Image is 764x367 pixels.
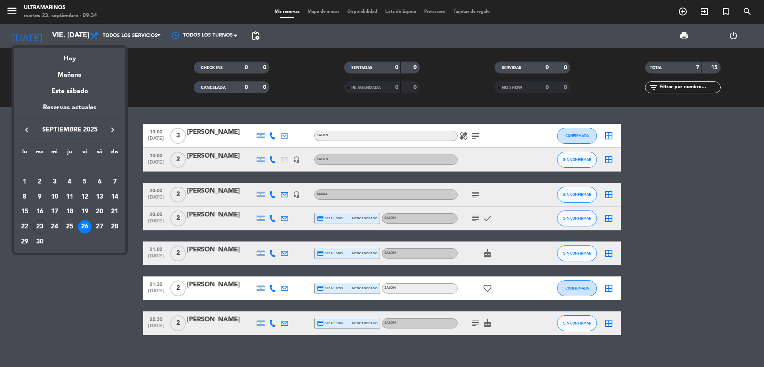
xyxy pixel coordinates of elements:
[77,147,92,160] th: viernes
[18,205,31,218] div: 15
[18,220,31,234] div: 22
[47,204,62,219] td: 17 de septiembre de 2025
[62,147,77,160] th: jueves
[108,125,117,135] i: keyboard_arrow_right
[92,147,107,160] th: sábado
[62,189,77,205] td: 11 de septiembre de 2025
[93,205,106,218] div: 20
[93,190,106,204] div: 13
[32,234,47,249] td: 30 de septiembre de 2025
[17,174,32,189] td: 1 de septiembre de 2025
[92,189,107,205] td: 13 de septiembre de 2025
[78,190,92,204] div: 12
[14,48,125,64] div: Hoy
[34,125,105,135] span: septiembre 2025
[108,190,121,204] div: 14
[14,102,125,119] div: Reservas actuales
[17,219,32,234] td: 22 de septiembre de 2025
[78,175,92,189] div: 5
[33,235,47,249] div: 30
[33,190,47,204] div: 9
[48,220,61,234] div: 24
[108,205,121,218] div: 21
[18,190,31,204] div: 8
[92,204,107,219] td: 20 de septiembre de 2025
[32,204,47,219] td: 16 de septiembre de 2025
[33,205,47,218] div: 16
[63,220,76,234] div: 25
[47,219,62,234] td: 24 de septiembre de 2025
[107,189,122,205] td: 14 de septiembre de 2025
[32,219,47,234] td: 23 de septiembre de 2025
[63,175,76,189] div: 4
[63,205,76,218] div: 18
[62,174,77,189] td: 4 de septiembre de 2025
[17,234,32,249] td: 29 de septiembre de 2025
[108,220,121,234] div: 28
[107,204,122,219] td: 21 de septiembre de 2025
[33,220,47,234] div: 23
[14,64,125,80] div: Mañana
[77,189,92,205] td: 12 de septiembre de 2025
[17,204,32,219] td: 15 de septiembre de 2025
[63,190,76,204] div: 11
[17,189,32,205] td: 8 de septiembre de 2025
[78,220,92,234] div: 26
[107,174,122,189] td: 7 de septiembre de 2025
[19,125,34,135] button: keyboard_arrow_left
[48,190,61,204] div: 10
[48,205,61,218] div: 17
[93,220,106,234] div: 27
[32,189,47,205] td: 9 de septiembre de 2025
[108,175,121,189] div: 7
[107,147,122,160] th: domingo
[105,125,120,135] button: keyboard_arrow_right
[93,175,106,189] div: 6
[62,219,77,234] td: 25 de septiembre de 2025
[77,204,92,219] td: 19 de septiembre de 2025
[22,125,31,135] i: keyboard_arrow_left
[14,80,125,102] div: Este sábado
[32,174,47,189] td: 2 de septiembre de 2025
[92,219,107,234] td: 27 de septiembre de 2025
[92,174,107,189] td: 6 de septiembre de 2025
[77,219,92,234] td: 26 de septiembre de 2025
[47,147,62,160] th: miércoles
[78,205,92,218] div: 19
[62,204,77,219] td: 18 de septiembre de 2025
[18,175,31,189] div: 1
[47,189,62,205] td: 10 de septiembre de 2025
[17,159,122,174] td: SEP.
[48,175,61,189] div: 3
[17,147,32,160] th: lunes
[32,147,47,160] th: martes
[47,174,62,189] td: 3 de septiembre de 2025
[77,174,92,189] td: 5 de septiembre de 2025
[18,235,31,249] div: 29
[33,175,47,189] div: 2
[107,219,122,234] td: 28 de septiembre de 2025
